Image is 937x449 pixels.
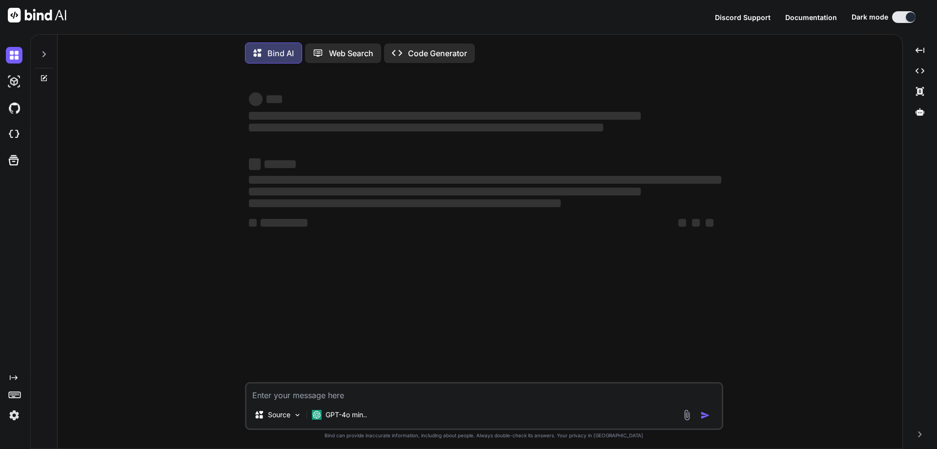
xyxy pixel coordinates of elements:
img: cloudideIcon [6,126,22,143]
img: githubDark [6,100,22,116]
span: ‌ [249,219,257,227]
span: ‌ [249,199,561,207]
img: attachment [681,409,693,421]
span: Documentation [785,13,837,21]
span: ‌ [265,160,296,168]
span: ‌ [249,158,261,170]
p: Web Search [329,47,373,59]
img: darkChat [6,47,22,64]
p: GPT-4o min.. [326,410,367,420]
p: Bind AI [267,47,294,59]
span: ‌ [249,112,641,120]
img: darkAi-studio [6,73,22,90]
span: ‌ [266,95,282,103]
span: ‌ [249,92,263,106]
img: GPT-4o mini [312,410,322,420]
span: ‌ [678,219,686,227]
span: ‌ [692,219,700,227]
span: Discord Support [715,13,771,21]
img: Bind AI [8,8,66,22]
button: Documentation [785,12,837,22]
span: ‌ [249,124,603,131]
span: ‌ [249,176,721,184]
p: Bind can provide inaccurate information, including about people. Always double-check its answers.... [245,432,723,439]
button: Discord Support [715,12,771,22]
span: Dark mode [852,12,888,22]
span: ‌ [249,188,641,195]
p: Source [268,410,290,420]
img: Pick Models [293,411,302,419]
span: ‌ [706,219,713,227]
img: icon [700,410,710,420]
img: settings [6,407,22,424]
span: ‌ [261,219,307,227]
p: Code Generator [408,47,467,59]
